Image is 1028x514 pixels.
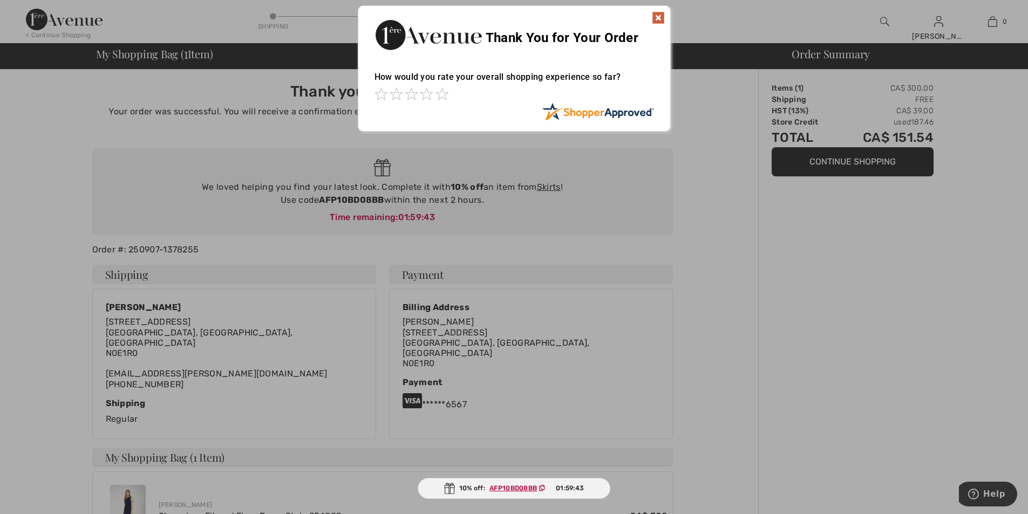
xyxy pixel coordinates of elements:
img: Thank You for Your Order [375,17,482,53]
div: How would you rate your overall shopping experience so far? [375,61,654,102]
div: 10% off: [418,478,611,499]
span: Thank You for Your Order [486,30,638,45]
span: 01:59:43 [556,483,584,493]
span: Help [24,8,46,17]
img: x [652,11,665,24]
ins: AFP10BD08BB [489,484,537,492]
img: Gift.svg [444,483,455,494]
